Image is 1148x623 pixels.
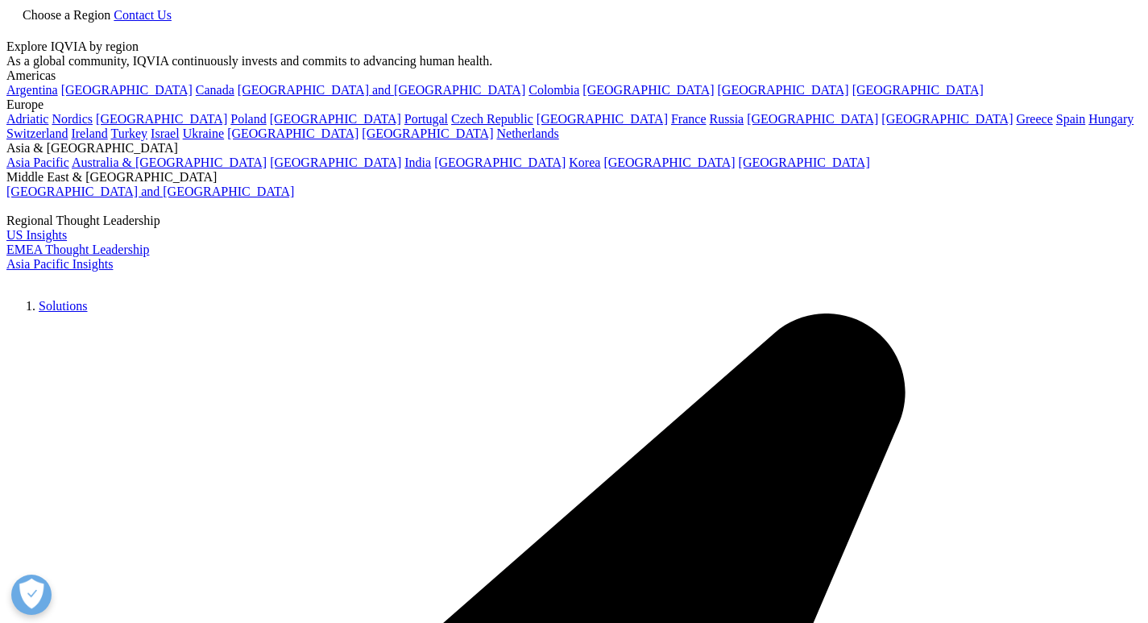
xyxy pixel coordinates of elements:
[496,127,558,140] a: Netherlands
[537,112,668,126] a: [GEOGRAPHIC_DATA]
[114,8,172,22] a: Contact Us
[6,83,58,97] a: Argentina
[6,54,1142,69] div: As a global community, IQVIA continuously invests and commits to advancing human health.
[852,83,984,97] a: [GEOGRAPHIC_DATA]
[270,112,401,126] a: [GEOGRAPHIC_DATA]
[434,156,566,169] a: [GEOGRAPHIC_DATA]
[1056,112,1085,126] a: Spain
[151,127,180,140] a: Israel
[72,156,267,169] a: Australia & [GEOGRAPHIC_DATA]
[39,299,87,313] a: Solutions
[710,112,744,126] a: Russia
[227,127,358,140] a: [GEOGRAPHIC_DATA]
[1088,112,1133,126] a: Hungary
[582,83,714,97] a: [GEOGRAPHIC_DATA]
[52,112,93,126] a: Nordics
[881,112,1013,126] a: [GEOGRAPHIC_DATA]
[238,83,525,97] a: [GEOGRAPHIC_DATA] and [GEOGRAPHIC_DATA]
[11,575,52,615] button: Open Preferences
[6,214,1142,228] div: Regional Thought Leadership
[6,39,1142,54] div: Explore IQVIA by region
[6,170,1142,185] div: Middle East & [GEOGRAPHIC_DATA]
[110,127,147,140] a: Turkey
[6,228,67,242] a: US Insights
[23,8,110,22] span: Choose a Region
[362,127,493,140] a: [GEOGRAPHIC_DATA]
[6,127,68,140] a: Switzerland
[718,83,849,97] a: [GEOGRAPHIC_DATA]
[71,127,107,140] a: Ireland
[6,98,1142,112] div: Europe
[96,112,227,126] a: [GEOGRAPHIC_DATA]
[61,83,193,97] a: [GEOGRAPHIC_DATA]
[1016,112,1052,126] a: Greece
[747,112,878,126] a: [GEOGRAPHIC_DATA]
[6,185,294,198] a: [GEOGRAPHIC_DATA] and [GEOGRAPHIC_DATA]
[6,243,149,256] a: EMEA Thought Leadership
[6,69,1142,83] div: Americas
[183,127,225,140] a: Ukraine
[404,156,431,169] a: India
[6,141,1142,156] div: Asia & [GEOGRAPHIC_DATA]
[6,112,48,126] a: Adriatic
[270,156,401,169] a: [GEOGRAPHIC_DATA]
[671,112,707,126] a: France
[603,156,735,169] a: [GEOGRAPHIC_DATA]
[6,156,69,169] a: Asia Pacific
[569,156,600,169] a: Korea
[196,83,234,97] a: Canada
[451,112,533,126] a: Czech Republic
[739,156,870,169] a: [GEOGRAPHIC_DATA]
[528,83,579,97] a: Colombia
[6,257,113,271] a: Asia Pacific Insights
[404,112,448,126] a: Portugal
[230,112,266,126] a: Poland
